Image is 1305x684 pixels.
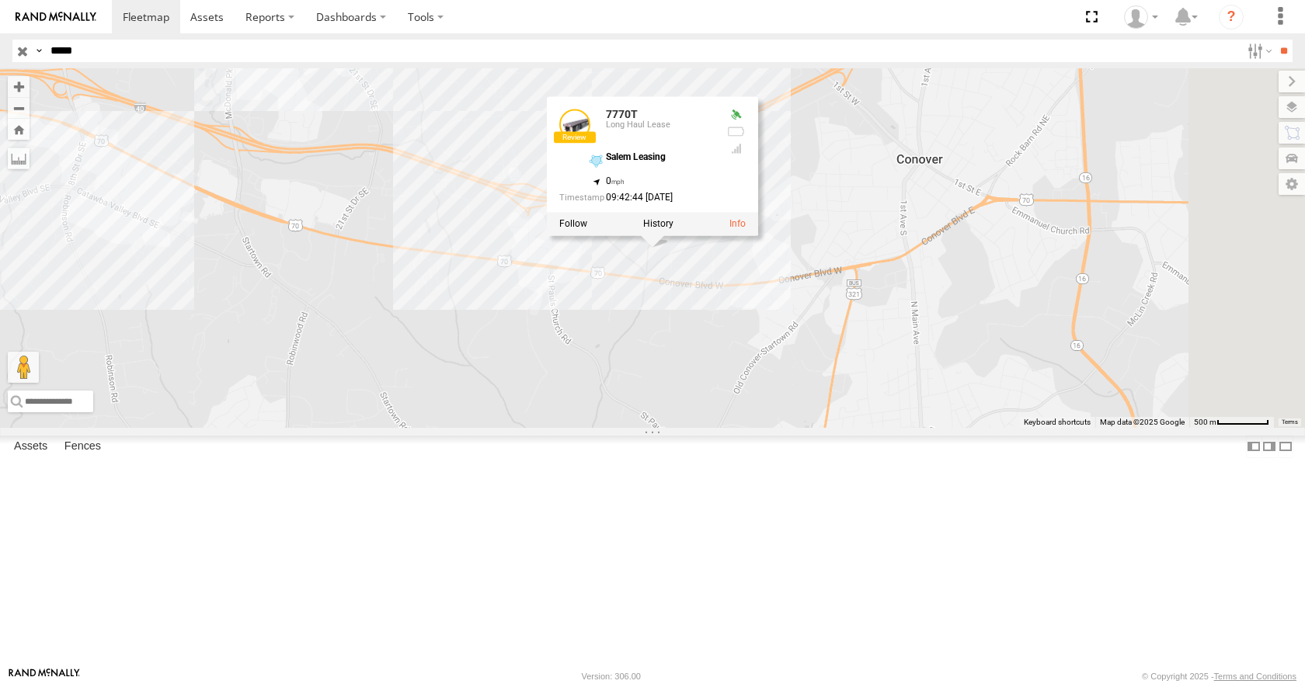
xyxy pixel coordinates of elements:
label: Map Settings [1279,173,1305,195]
div: Long Haul Lease [606,121,715,130]
a: View Asset Details [729,219,746,230]
a: 7770T [606,109,638,121]
a: Terms and Conditions [1214,672,1296,681]
label: Realtime tracking of Asset [559,219,587,230]
label: Search Query [33,40,45,62]
div: No battery health information received from this device. [727,126,746,138]
button: Zoom Home [8,119,30,140]
label: Assets [6,436,55,458]
button: Keyboard shortcuts [1024,417,1091,428]
div: Version: 306.00 [582,672,641,681]
label: Fences [57,436,109,458]
div: © Copyright 2025 - [1142,672,1296,681]
label: Dock Summary Table to the Right [1261,436,1277,458]
div: Salem Leasing [606,153,715,163]
i: ? [1219,5,1244,30]
button: Drag Pegman onto the map to open Street View [8,352,39,383]
a: Terms (opens in new tab) [1282,418,1298,425]
a: View Asset Details [559,109,590,141]
button: Map Scale: 500 m per 64 pixels [1189,417,1274,428]
label: Search Filter Options [1241,40,1275,62]
div: Last Event GSM Signal Strength [727,143,746,155]
div: Todd Sigmon [1119,5,1164,29]
label: Dock Summary Table to the Left [1246,436,1261,458]
div: Valid GPS Fix [727,109,746,122]
span: 500 m [1194,418,1216,426]
button: Zoom in [8,76,30,97]
div: Date/time of location update [559,193,715,203]
img: rand-logo.svg [16,12,96,23]
span: 0 [606,176,625,187]
span: Map data ©2025 Google [1100,418,1185,426]
label: Measure [8,148,30,169]
button: Zoom out [8,97,30,119]
label: View Asset History [643,219,673,230]
label: Hide Summary Table [1278,436,1293,458]
a: Visit our Website [9,668,80,684]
